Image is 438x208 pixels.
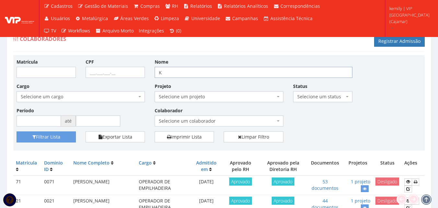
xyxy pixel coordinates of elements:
[351,178,370,185] a: 1 projeto
[293,91,352,102] span: Selecione um status
[155,107,183,114] label: Colaborador
[167,25,184,37] a: (0)
[190,176,222,195] td: [DATE]
[259,157,307,176] th: Aprovado pela Diretoria RH
[280,3,320,9] span: Correspondências
[41,25,59,37] a: TV
[155,83,171,90] label: Projeto
[196,160,217,172] a: Admitido em
[71,176,136,195] td: [PERSON_NAME]
[140,3,160,9] span: Compras
[222,157,259,176] th: Aprovado pelo RH
[86,131,145,142] button: Exportar Lista
[51,28,56,34] span: TV
[136,25,167,37] a: Integrações
[51,3,73,9] span: Cadastros
[21,93,137,100] span: Selecione um cargo
[44,160,63,172] a: Domínio ID
[17,59,38,65] label: Matrícula
[16,160,37,166] a: Matrícula
[351,198,370,204] a: 1 projeto
[41,176,71,195] td: 0071
[190,3,212,9] span: Relatórios
[172,3,178,9] span: RH
[17,131,76,142] button: Filtrar Lista
[270,15,313,21] span: Assistência Técnica
[85,3,128,9] span: Gestão de Materiais
[73,160,110,166] a: Nome Completo
[151,12,182,25] a: Limpeza
[102,28,134,34] span: Arquivo Morto
[293,83,307,90] label: Status
[343,157,373,176] th: Projetos
[224,131,283,142] a: Limpar Filtro
[20,35,66,43] span: Colaboradores
[191,15,220,21] span: Universidade
[93,25,136,37] a: Arquivo Morto
[17,83,30,90] label: Cargo
[182,12,223,25] a: Universidade
[139,28,164,34] span: Integrações
[272,197,294,205] span: Aprovado
[82,15,108,21] span: Metalúrgica
[229,177,252,186] span: Aprovado
[373,157,402,176] th: Status
[51,15,70,21] span: Usuários
[223,12,261,25] a: Campanhas
[73,12,111,25] a: Metalúrgica
[136,176,191,195] td: OPERADOR DE EMPILHADEIRA
[155,91,283,102] span: Selecione um projeto
[159,118,275,124] span: Selecione um colaborador
[161,15,179,21] span: Limpeza
[232,15,258,21] span: Campanhas
[59,25,93,37] a: Workflows
[176,28,181,34] span: (0)
[13,176,41,195] td: 71
[17,107,34,114] label: Período
[375,177,399,186] span: Desligado
[68,28,90,34] span: Workflows
[389,5,430,25] span: kemilly | VIP [GEOGRAPHIC_DATA] (Cajamar)
[86,67,145,78] input: ___.___.___-__
[261,12,315,25] a: Assistência Técnica
[5,14,34,23] img: logo
[374,36,425,47] a: Registrar Admissão
[229,197,252,205] span: Aprovado
[61,116,76,127] span: até
[312,178,338,191] a: 53 documentos
[139,160,152,166] a: Cargo
[307,157,343,176] th: Documentos
[86,59,94,65] label: CPF
[17,91,145,102] span: Selecione um cargo
[111,12,151,25] a: Áreas Verdes
[41,12,73,25] a: Usuários
[297,93,344,100] span: Selecione um status
[120,15,149,21] span: Áreas Verdes
[272,177,294,186] span: Aprovado
[159,93,275,100] span: Selecione um projeto
[375,197,399,205] span: Desligado
[155,131,214,142] a: Imprimir Lista
[155,59,168,65] label: Nome
[224,3,268,9] span: Relatórios Analíticos
[402,157,425,176] th: Ações
[155,116,283,127] span: Selecione um colaborador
